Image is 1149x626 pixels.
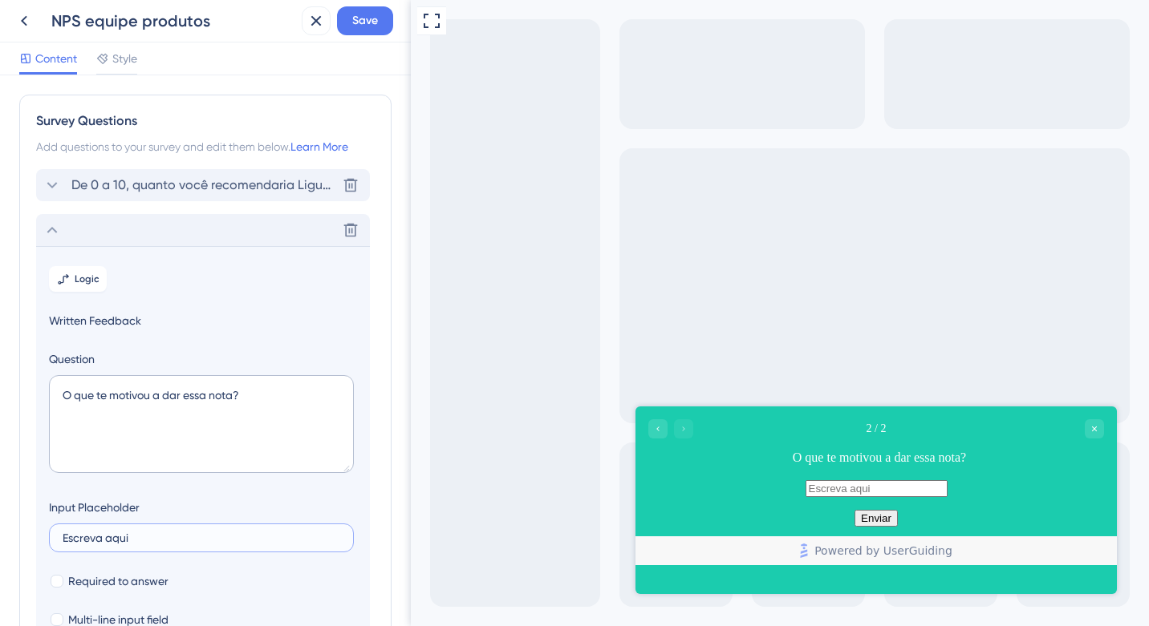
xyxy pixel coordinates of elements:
[75,273,99,285] span: Logic
[352,11,378,30] span: Save
[68,571,168,591] span: Required to answer
[36,137,375,156] div: Add questions to your survey and edit them below.
[290,140,348,153] a: Learn More
[35,49,77,68] span: Content
[225,406,706,594] iframe: UserGuiding Survey
[337,6,393,35] button: Save
[49,266,107,292] button: Logic
[49,375,354,473] textarea: O que te motivou a dar essa nota?
[36,111,375,131] div: Survey Questions
[49,498,140,517] div: Input Placeholder
[71,176,336,195] span: De 0 a 10, quanto você recomendaria LigueLead?
[49,311,357,330] span: Written Feedback
[63,532,340,543] input: Type a placeholder
[49,349,357,369] label: Question
[112,49,137,68] span: Style
[51,10,295,32] div: NPS equipe produtos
